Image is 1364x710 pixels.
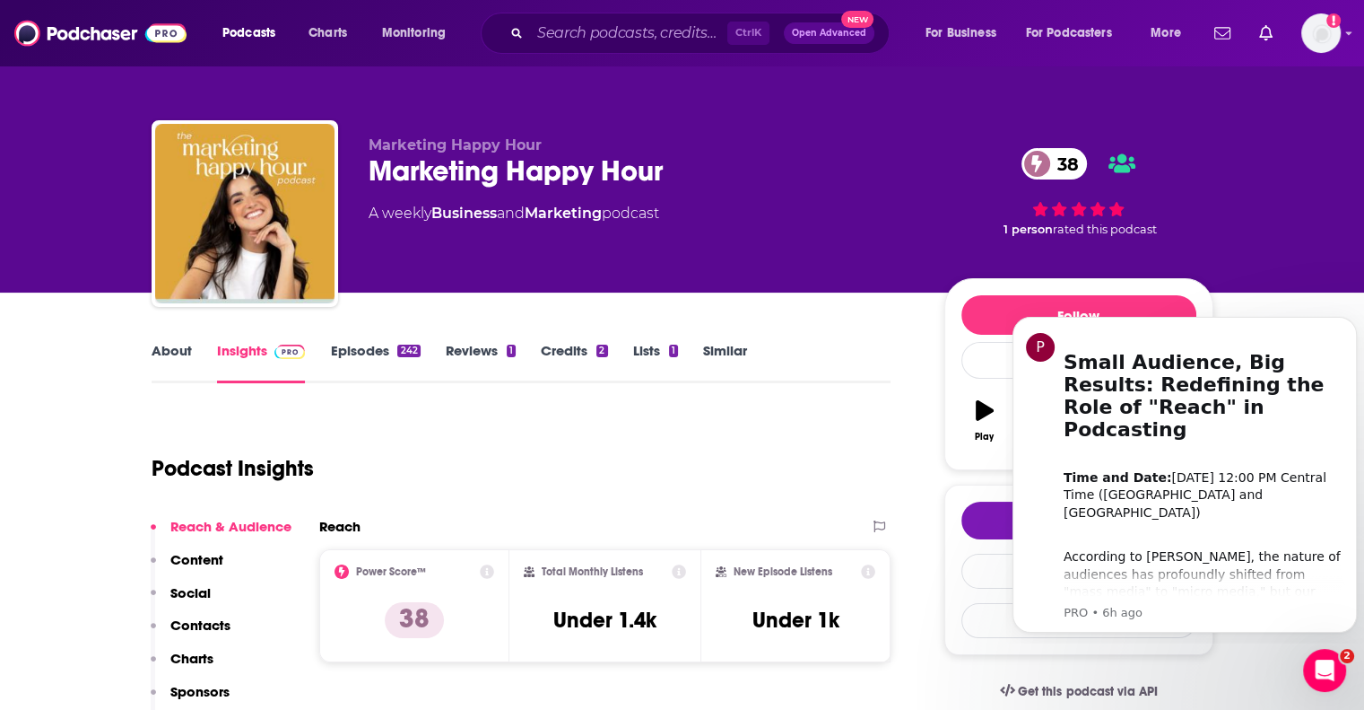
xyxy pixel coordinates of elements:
[530,19,727,48] input: Search podcasts, credits, & more...
[151,650,213,683] button: Charts
[1021,148,1088,180] a: 38
[170,518,291,535] p: Reach & Audience
[151,584,211,618] button: Social
[446,342,516,383] a: Reviews1
[1207,18,1238,48] a: Show notifications dropdown
[1053,223,1157,236] span: rated this podcast
[1301,13,1341,53] button: Show profile menu
[961,295,1196,335] button: Follow
[925,21,996,46] span: For Business
[669,345,678,357] div: 1
[541,342,607,383] a: Credits2
[330,342,420,383] a: Episodes242
[274,345,306,359] img: Podchaser Pro
[961,554,1196,589] a: Contact This Podcast
[1005,301,1364,644] iframe: Intercom notifications message
[170,617,230,634] p: Contacts
[633,342,678,383] a: Lists1
[1303,649,1346,692] iframe: Intercom live chat
[507,345,516,357] div: 1
[1301,13,1341,53] img: User Profile
[155,124,334,303] img: Marketing Happy Hour
[397,345,420,357] div: 242
[1003,223,1053,236] span: 1 person
[151,617,230,650] button: Contacts
[961,502,1196,539] button: tell me why sparkleTell Me Why
[841,11,873,28] span: New
[1014,19,1138,48] button: open menu
[542,565,643,578] h2: Total Monthly Listens
[297,19,358,48] a: Charts
[151,551,223,584] button: Content
[497,205,525,222] span: and
[382,21,446,46] span: Monitoring
[1039,148,1088,180] span: 38
[152,342,192,383] a: About
[14,16,187,50] img: Podchaser - Follow, Share and Rate Podcasts
[792,29,866,38] span: Open Advanced
[1138,19,1203,48] button: open menu
[356,565,426,578] h2: Power Score™
[385,602,444,638] p: 38
[308,21,347,46] span: Charts
[217,342,306,383] a: InsightsPodchaser Pro
[784,22,874,44] button: Open AdvancedNew
[525,205,602,222] a: Marketing
[961,603,1196,638] button: Export One-Sheet
[151,518,291,551] button: Reach & Audience
[319,518,361,535] h2: Reach
[152,455,314,482] h1: Podcast Insights
[596,345,607,357] div: 2
[1026,21,1112,46] span: For Podcasters
[369,19,469,48] button: open menu
[703,342,747,383] a: Similar
[961,389,1008,453] button: Play
[1326,13,1341,28] svg: Add a profile image
[369,136,542,153] span: Marketing Happy Hour
[913,19,1019,48] button: open menu
[553,607,656,634] h3: Under 1.4k
[975,432,994,443] div: Play
[1151,21,1181,46] span: More
[1252,18,1280,48] a: Show notifications dropdown
[210,19,299,48] button: open menu
[752,607,839,634] h3: Under 1k
[734,565,832,578] h2: New Episode Listens
[431,205,497,222] a: Business
[1301,13,1341,53] span: Logged in as nilam.mukherjee
[170,683,230,700] p: Sponsors
[944,136,1213,248] div: 38 1 personrated this podcast
[1340,649,1354,663] span: 2
[222,21,275,46] span: Podcasts
[369,203,659,224] div: A weekly podcast
[170,650,213,667] p: Charts
[727,22,769,45] span: Ctrl K
[1018,684,1157,699] span: Get this podcast via API
[498,13,907,54] div: Search podcasts, credits, & more...
[961,342,1196,379] div: Rate
[170,551,223,568] p: Content
[170,584,211,601] p: Social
